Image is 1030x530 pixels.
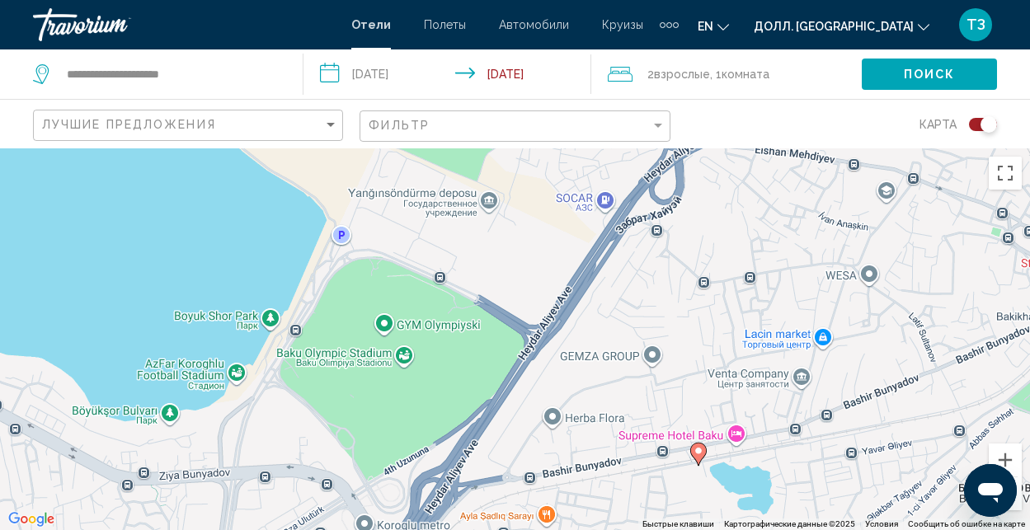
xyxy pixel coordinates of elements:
[369,119,430,132] span: Фильтр
[647,68,654,81] ya-tr-span: 2
[698,20,713,33] ya-tr-span: en
[862,59,997,89] button: Поиск
[698,14,729,38] button: Изменить язык
[722,68,769,81] ya-tr-span: Комната
[904,68,956,82] ya-tr-span: Поиск
[360,110,670,143] button: Фильтр
[654,68,710,81] ya-tr-span: Взрослые
[42,118,216,131] ya-tr-span: Лучшие Предложения
[42,119,338,133] mat-select: Сортировать по
[4,509,59,530] img: Google
[865,519,898,528] ya-tr-span: Условия
[967,16,985,33] ya-tr-span: ТЗ
[919,118,957,131] ya-tr-span: Карта
[957,117,997,132] button: Переключать карту
[660,12,679,38] button: Дополнительные элементы навигации
[602,18,643,31] a: Круизы
[591,49,862,99] button: Путешественники: 2 взрослых, 0 детей
[908,519,1025,528] a: Сообщить об ошибке на карте
[33,8,335,41] a: Травориум
[351,18,391,31] a: Отели
[424,18,466,31] a: Полеты
[954,7,997,42] button: Пользовательское меню
[865,519,898,528] a: Условия (ссылка откроется в новой вкладке)
[989,157,1022,190] button: Включить полноэкранный режим
[710,68,722,81] ya-tr-span: , 1
[4,509,59,530] a: Откройте эту область на Картах Google (в новом окне)
[642,518,714,530] button: Быстрые клавиши
[499,18,569,31] a: Автомобили
[754,14,929,38] button: Изменить валюту
[754,20,914,33] ya-tr-span: Долл. [GEOGRAPHIC_DATA]
[964,464,1017,517] iframe: Кнопка, открывающая окно обмена сообщениями; идёт разговор
[724,519,855,528] span: Картографические данные ©2025
[989,443,1022,476] button: Увеличить
[303,49,590,99] button: Дата заезда: 29 октября 2025 г. Дата выезда: 2 ноября 2025 г.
